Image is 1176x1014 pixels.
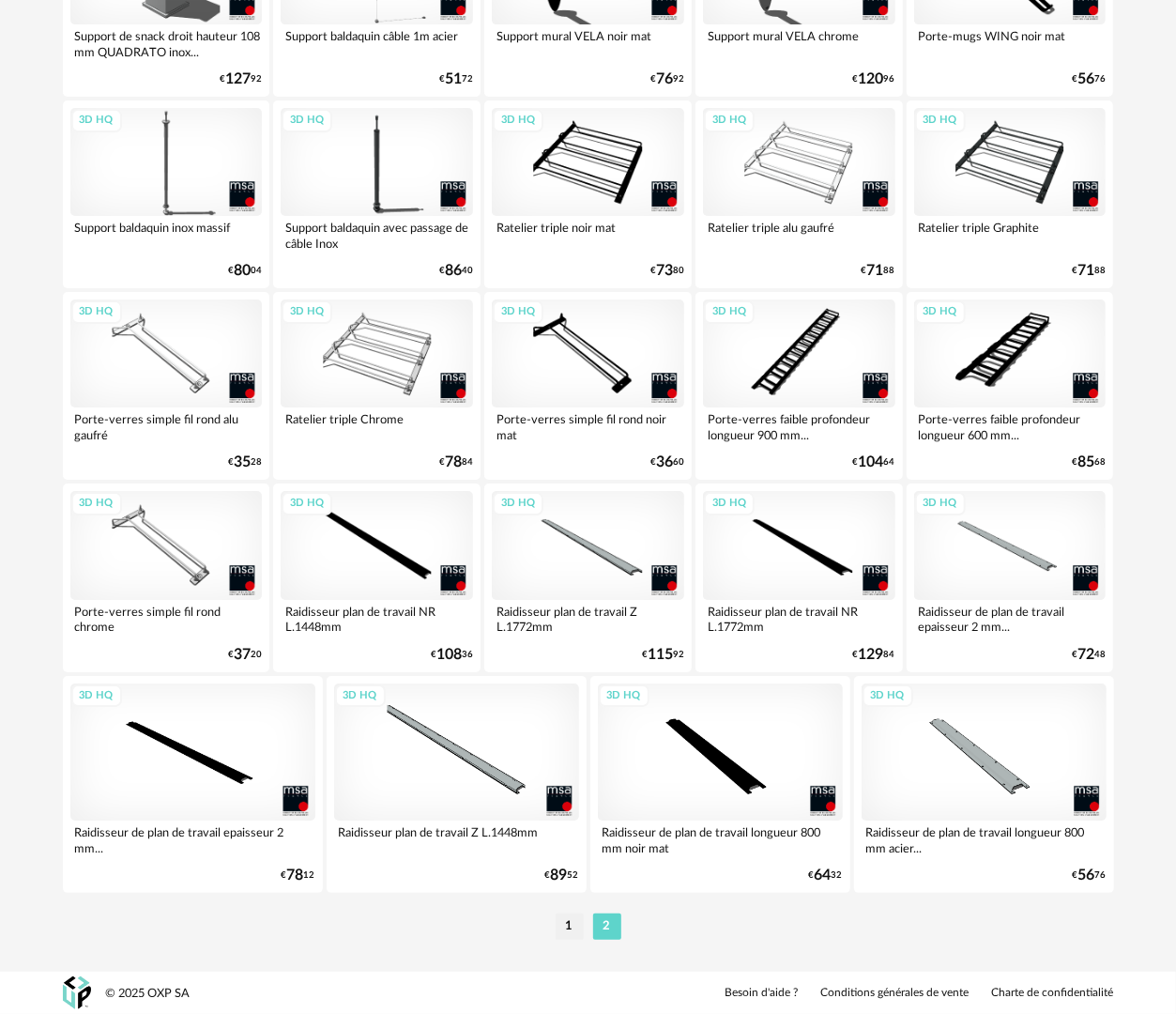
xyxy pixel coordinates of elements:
div: € 04 [228,265,262,277]
div: Raidisseur plan de travail Z L.1772mm [492,600,684,638]
a: 3D HQ Raidisseur plan de travail Z L.1772mm €11592 [484,484,692,671]
div: 3D HQ [282,300,332,324]
a: 3D HQ Support baldaquin inox massif €8004 [63,100,270,288]
a: 3D HQ Support baldaquin avec passage de câble Inox €8640 [273,100,481,288]
div: 3D HQ [71,492,122,515]
a: Charte de confidentialité [992,986,1114,1001]
div: € 72 [439,73,473,85]
div: 3D HQ [915,300,966,324]
div: € 28 [228,456,262,469]
span: 56 [1078,869,1095,882]
li: 1 [556,914,584,940]
div: € 40 [439,265,473,277]
div: 3D HQ [282,492,332,515]
span: 72 [1077,649,1094,661]
div: € 52 [545,869,579,882]
div: Support de snack droit hauteur 108 mm QUADRATO inox... [70,24,263,62]
span: 36 [656,456,673,469]
div: € 76 [1072,73,1106,85]
span: 89 [551,869,568,882]
div: € 88 [1072,265,1106,277]
span: 51 [445,73,462,85]
div: Raidisseur plan de travail NR L.1448mm [281,600,473,638]
a: 3D HQ Raidisseur plan de travail Z L.1448mm €8952 [327,676,587,894]
div: Ratelier triple Graphite [914,216,1107,253]
div: € 12 [282,869,315,882]
span: 127 [225,73,251,85]
div: Support baldaquin inox massif [70,216,263,253]
div: Raidisseur de plan de travail epaisseur 2 mm... [914,600,1107,638]
div: Raidisseur plan de travail NR L.1772mm [703,600,895,638]
a: 3D HQ Raidisseur de plan de travail epaisseur 2 mm... €7248 [907,484,1114,671]
div: 3D HQ [704,109,755,132]
a: Conditions générales de vente [821,986,970,1001]
div: 3D HQ [71,300,122,324]
span: 78 [445,456,462,469]
div: Porte-verres simple fil rond noir mat [492,407,684,445]
a: 3D HQ Raidisseur de plan de travail longueur 800 mm noir mat €6432 [590,676,850,894]
a: 3D HQ Raidisseur de plan de travail longueur 800 mm acier... €5676 [854,676,1114,894]
div: € 80 [650,265,684,277]
div: 3D HQ [71,684,122,708]
div: € 32 [809,869,843,882]
div: € 84 [853,649,895,661]
div: Raidisseur de plan de travail epaisseur 2 mm... [70,821,315,858]
span: 35 [234,456,251,469]
a: 3D HQ Raidisseur plan de travail NR L.1772mm €12984 [695,484,903,671]
a: 3D HQ Ratelier triple noir mat €7380 [484,100,692,288]
a: 3D HQ Raidisseur de plan de travail epaisseur 2 mm... €7812 [63,676,323,894]
div: € 92 [650,73,684,85]
span: 80 [234,265,251,277]
div: 3D HQ [282,109,332,132]
span: 115 [648,649,673,661]
div: Porte-mugs WING noir mat [914,24,1107,62]
div: € 96 [853,73,895,85]
div: € 92 [220,73,262,85]
a: 3D HQ Porte-verres faible profondeur longueur 600 mm... €8568 [907,292,1114,480]
span: 86 [445,265,462,277]
div: Support baldaquin câble 1m acier [281,24,473,62]
div: 3D HQ [493,492,543,515]
div: Ratelier triple noir mat [492,216,684,253]
div: € 48 [1072,649,1106,661]
span: 56 [1077,73,1094,85]
div: Raidisseur de plan de travail longueur 800 mm acier... [862,821,1107,858]
div: Support mural VELA noir mat [492,24,684,62]
span: 64 [815,869,832,882]
span: 78 [287,869,304,882]
div: 3D HQ [704,300,755,324]
a: 3D HQ Porte-verres simple fil rond alu gaufré €3528 [63,292,270,480]
span: 37 [234,649,251,661]
div: 3D HQ [335,684,386,708]
span: 129 [859,649,884,661]
div: 3D HQ [493,300,543,324]
a: Besoin d'aide ? [725,986,799,1001]
a: 3D HQ Ratelier triple Graphite €7188 [907,100,1114,288]
div: Ratelier triple alu gaufré [703,216,895,253]
span: 71 [867,265,884,277]
div: 3D HQ [915,109,966,132]
a: 3D HQ Porte-verres simple fil rond chrome €3720 [63,484,270,671]
div: Porte-verres faible profondeur longueur 900 mm... [703,407,895,445]
a: 3D HQ Porte-verres faible profondeur longueur 900 mm... €10464 [695,292,903,480]
a: 3D HQ Ratelier triple alu gaufré €7188 [695,100,903,288]
div: Ratelier triple Chrome [281,407,473,445]
img: OXP [63,976,91,1009]
div: 3D HQ [704,492,755,515]
span: 71 [1077,265,1094,277]
span: 76 [656,73,673,85]
div: € 60 [650,456,684,469]
div: 3D HQ [915,492,966,515]
div: € 88 [862,265,895,277]
span: 104 [859,456,884,469]
span: 120 [859,73,884,85]
div: € 64 [853,456,895,469]
div: € 68 [1072,456,1106,469]
div: € 20 [228,649,262,661]
div: € 84 [439,456,473,469]
a: 3D HQ Raidisseur plan de travail NR L.1448mm €10836 [273,484,481,671]
div: € 76 [1073,869,1107,882]
div: € 36 [431,649,473,661]
span: 73 [656,265,673,277]
li: 2 [593,914,621,940]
